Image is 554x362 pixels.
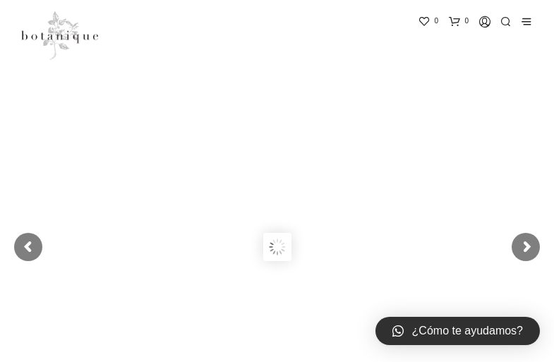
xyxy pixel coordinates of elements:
img: Productos elaborados con ingredientes naturales [21,11,98,60]
a: 0 [449,10,473,32]
span: 0 [434,10,438,32]
span: 0 [465,10,469,32]
a: 0 [418,10,442,32]
span: ¿Cómo te ayudamos? [412,322,523,339]
a: ¿Cómo te ayudamos? [375,317,540,345]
